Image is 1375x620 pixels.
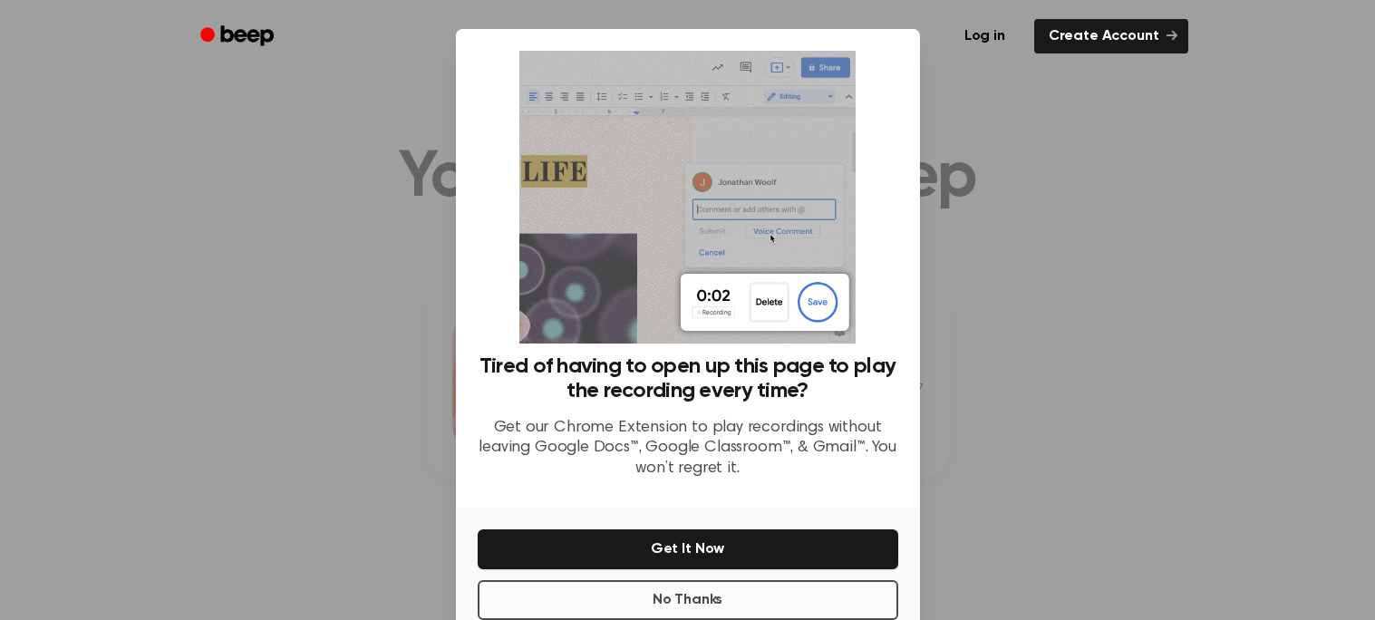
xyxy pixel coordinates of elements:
img: Beep extension in action [519,51,856,344]
a: Create Account [1034,19,1188,53]
a: Beep [188,19,290,54]
h3: Tired of having to open up this page to play the recording every time? [478,354,898,403]
button: Get It Now [478,529,898,569]
p: Get our Chrome Extension to play recordings without leaving Google Docs™, Google Classroom™, & Gm... [478,418,898,480]
a: Log in [946,15,1023,57]
button: No Thanks [478,580,898,620]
